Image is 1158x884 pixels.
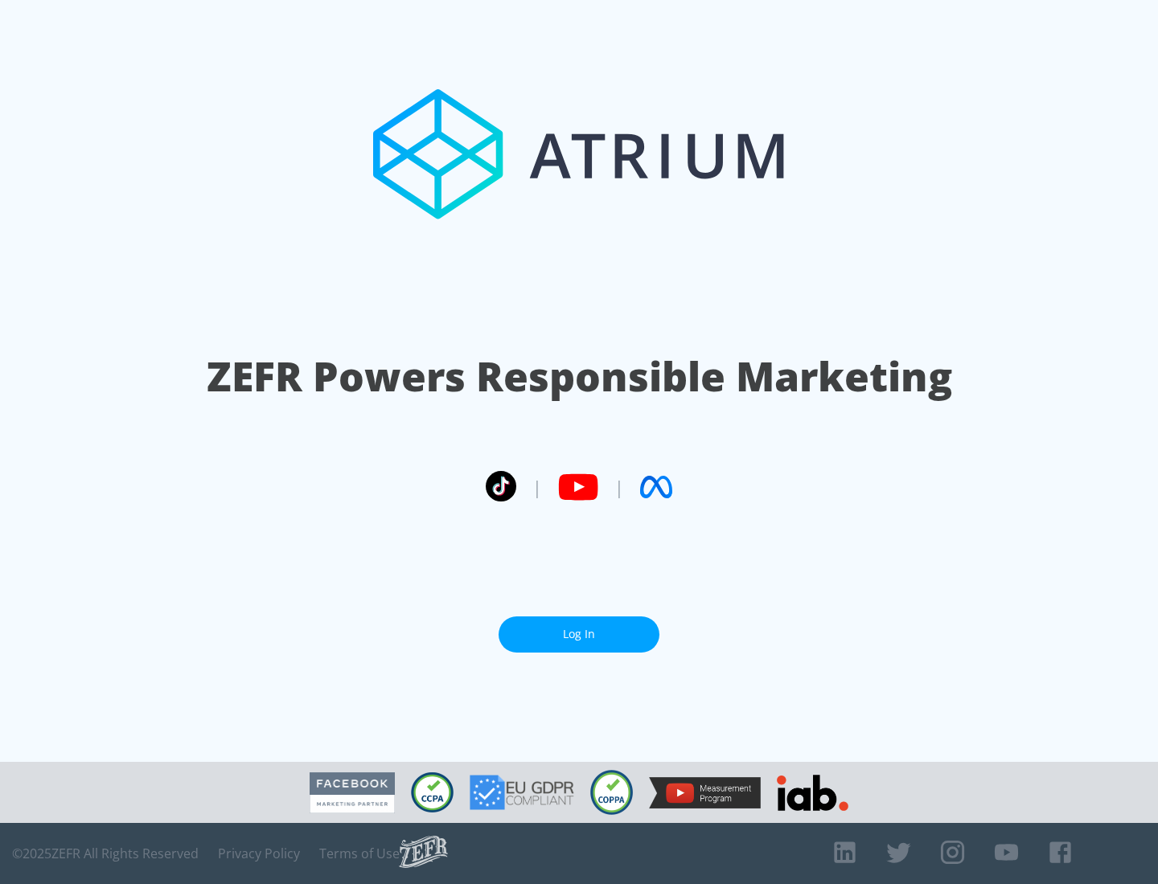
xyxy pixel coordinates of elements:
a: Terms of Use [319,845,400,861]
h1: ZEFR Powers Responsible Marketing [207,349,952,404]
img: CCPA Compliant [411,772,454,812]
a: Privacy Policy [218,845,300,861]
img: GDPR Compliant [470,775,574,810]
span: © 2025 ZEFR All Rights Reserved [12,845,199,861]
img: YouTube Measurement Program [649,777,761,808]
img: IAB [777,775,848,811]
img: Facebook Marketing Partner [310,772,395,813]
span: | [532,475,542,499]
span: | [614,475,624,499]
img: COPPA Compliant [590,770,633,815]
a: Log In [499,616,659,653]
